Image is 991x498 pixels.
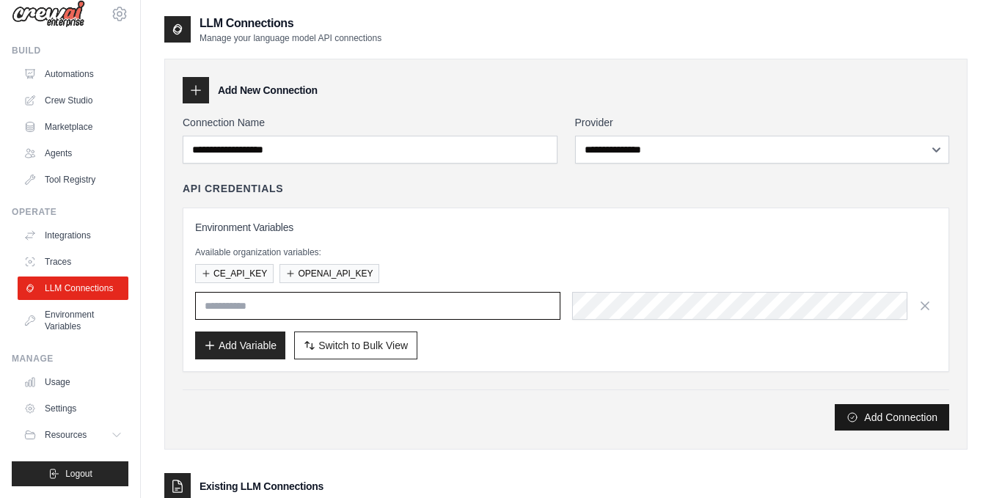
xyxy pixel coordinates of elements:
[195,332,285,359] button: Add Variable
[18,397,128,420] a: Settings
[195,264,274,283] button: CE_API_KEY
[45,429,87,441] span: Resources
[575,115,950,130] label: Provider
[218,83,318,98] h3: Add New Connection
[835,404,949,431] button: Add Connection
[18,303,128,338] a: Environment Variables
[18,370,128,394] a: Usage
[12,45,128,56] div: Build
[200,479,323,494] h3: Existing LLM Connections
[200,15,381,32] h2: LLM Connections
[18,142,128,165] a: Agents
[18,62,128,86] a: Automations
[65,468,92,480] span: Logout
[18,168,128,191] a: Tool Registry
[12,461,128,486] button: Logout
[18,250,128,274] a: Traces
[318,338,408,353] span: Switch to Bulk View
[200,32,381,44] p: Manage your language model API connections
[183,115,557,130] label: Connection Name
[18,115,128,139] a: Marketplace
[18,224,128,247] a: Integrations
[195,220,937,235] h3: Environment Variables
[183,181,283,196] h4: API Credentials
[12,206,128,218] div: Operate
[18,277,128,300] a: LLM Connections
[18,423,128,447] button: Resources
[12,353,128,365] div: Manage
[294,332,417,359] button: Switch to Bulk View
[18,89,128,112] a: Crew Studio
[195,246,937,258] p: Available organization variables:
[279,264,379,283] button: OPENAI_API_KEY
